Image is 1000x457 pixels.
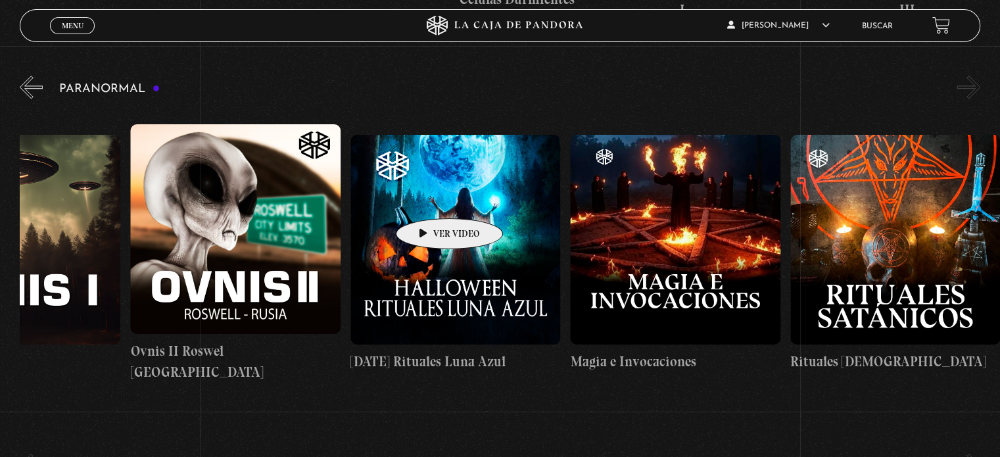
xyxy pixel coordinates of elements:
h4: [DATE] Rituales Luna Azul [350,351,560,372]
a: Rituales [DEMOGRAPHIC_DATA] [790,108,1000,398]
h4: Rituales [DEMOGRAPHIC_DATA] [790,351,1000,372]
a: Magia e Invocaciones [570,108,780,398]
span: Menu [62,22,83,30]
a: Buscar [862,22,893,30]
h3: Paranormal [59,83,160,95]
a: View your shopping cart [932,16,950,34]
a: Ovnis II Roswel [GEOGRAPHIC_DATA] [130,108,340,398]
button: Previous [20,76,43,99]
button: Next [957,76,980,99]
a: [DATE] Rituales Luna Azul [350,108,560,398]
span: [PERSON_NAME] [727,22,830,30]
h4: Magia e Invocaciones [570,351,780,372]
span: Cerrar [57,33,88,42]
h4: Ovnis II Roswel [GEOGRAPHIC_DATA] [130,341,340,382]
